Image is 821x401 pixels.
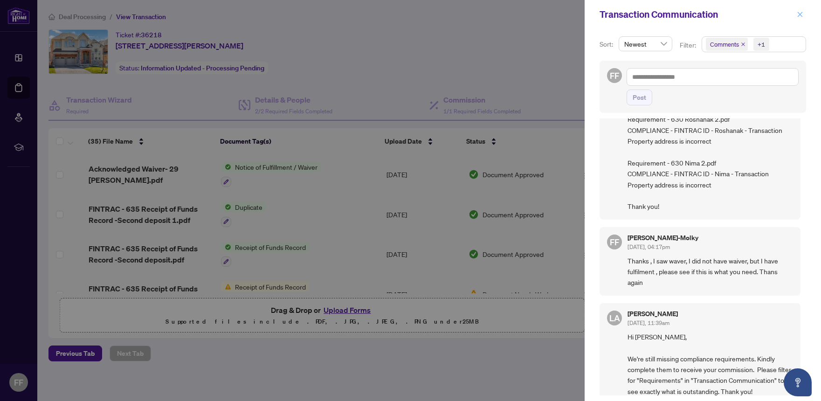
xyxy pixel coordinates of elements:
span: Hi [PERSON_NAME], We're still missing compliance requirements. Kindly complete them to receive yo... [628,332,793,397]
span: Comments [706,38,748,51]
span: close [741,42,745,47]
div: Transaction Communication [600,7,794,21]
span: close [797,11,803,18]
span: [DATE], 11:39am [628,319,669,326]
h5: [PERSON_NAME]-Molky [628,235,698,241]
span: Hello, Thank you for uploading the waiver. Please make the following corrections to receive your ... [628,59,793,212]
span: Comments [710,40,739,49]
span: LA [609,311,620,325]
button: Post [627,90,652,105]
span: FF [610,235,619,249]
button: Open asap [784,368,812,396]
p: Filter: [680,40,697,50]
span: FF [610,69,619,82]
h5: [PERSON_NAME] [628,311,678,317]
span: Thanks , I saw waver, I did not have waiver, but I have fulfilment , please see if this is what y... [628,256,793,288]
div: +1 [758,40,765,49]
p: Sort: [600,39,615,49]
span: Newest [624,37,667,51]
span: [DATE], 04:17pm [628,243,670,250]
